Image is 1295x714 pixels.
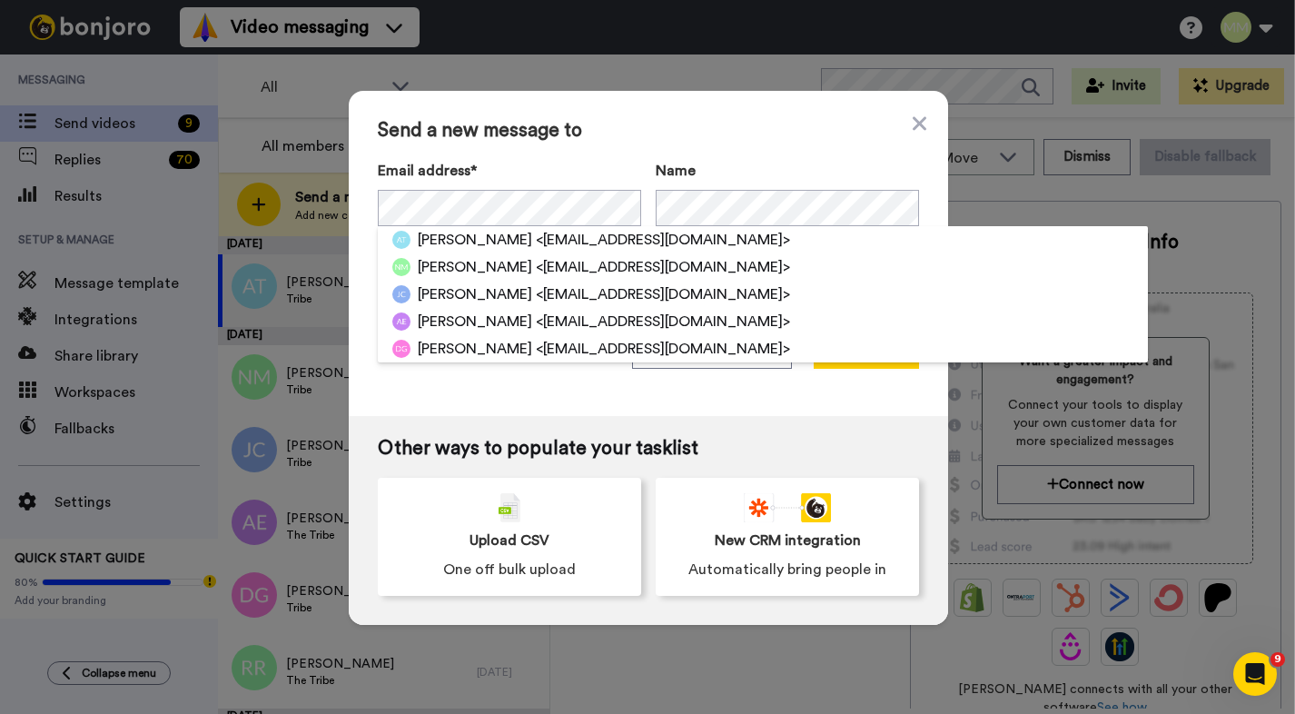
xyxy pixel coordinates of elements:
span: Send a new message to [378,120,919,142]
span: <[EMAIL_ADDRESS][DOMAIN_NAME]> [536,283,790,305]
span: One off bulk upload [443,559,576,580]
img: dg.png [392,340,410,358]
span: [PERSON_NAME] [418,256,532,278]
span: [PERSON_NAME] [418,338,532,360]
span: Name [656,160,696,182]
span: 9 [1270,652,1285,667]
span: <[EMAIL_ADDRESS][DOMAIN_NAME]> [536,311,790,332]
img: jc.png [392,285,410,303]
span: Other ways to populate your tasklist [378,438,919,460]
label: Email address* [378,160,641,182]
iframe: Intercom live chat [1233,652,1277,696]
span: <[EMAIL_ADDRESS][DOMAIN_NAME]> [536,256,790,278]
span: [PERSON_NAME] [418,311,532,332]
span: Automatically bring people in [688,559,886,580]
img: ae.png [392,312,410,331]
span: <[EMAIL_ADDRESS][DOMAIN_NAME]> [536,338,790,360]
span: [PERSON_NAME] [418,283,532,305]
img: nm.png [392,258,410,276]
div: animation [744,493,831,522]
span: [PERSON_NAME] [418,229,532,251]
span: Upload CSV [470,530,549,551]
span: <[EMAIL_ADDRESS][DOMAIN_NAME]> [536,229,790,251]
img: at.png [392,231,410,249]
img: csv-grey.png [499,493,520,522]
span: New CRM integration [715,530,861,551]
